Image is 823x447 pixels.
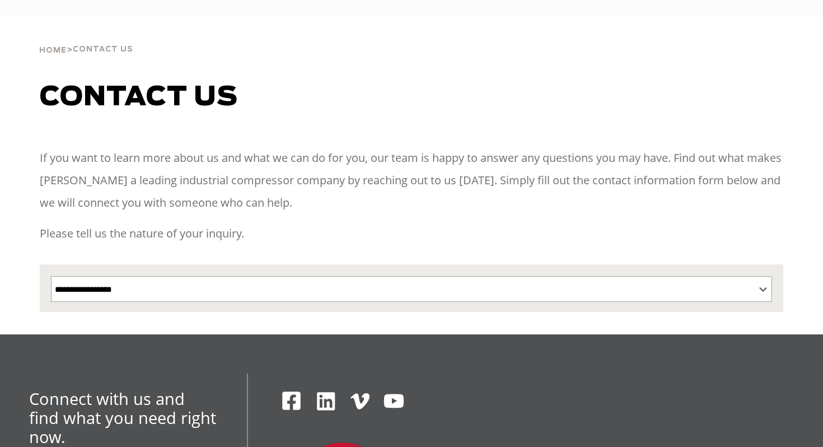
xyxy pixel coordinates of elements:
[281,390,302,411] img: Facebook
[40,222,783,245] p: Please tell us the nature of your inquiry.
[383,390,405,412] img: Youtube
[73,46,133,53] span: Contact Us
[39,45,67,55] a: Home
[40,84,238,111] span: Contact us
[315,390,337,412] img: Linkedin
[350,393,370,409] img: Vimeo
[39,17,133,59] div: >
[40,147,783,214] p: If you want to learn more about us and what we can do for you, our team is happy to answer any qu...
[39,47,67,54] span: Home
